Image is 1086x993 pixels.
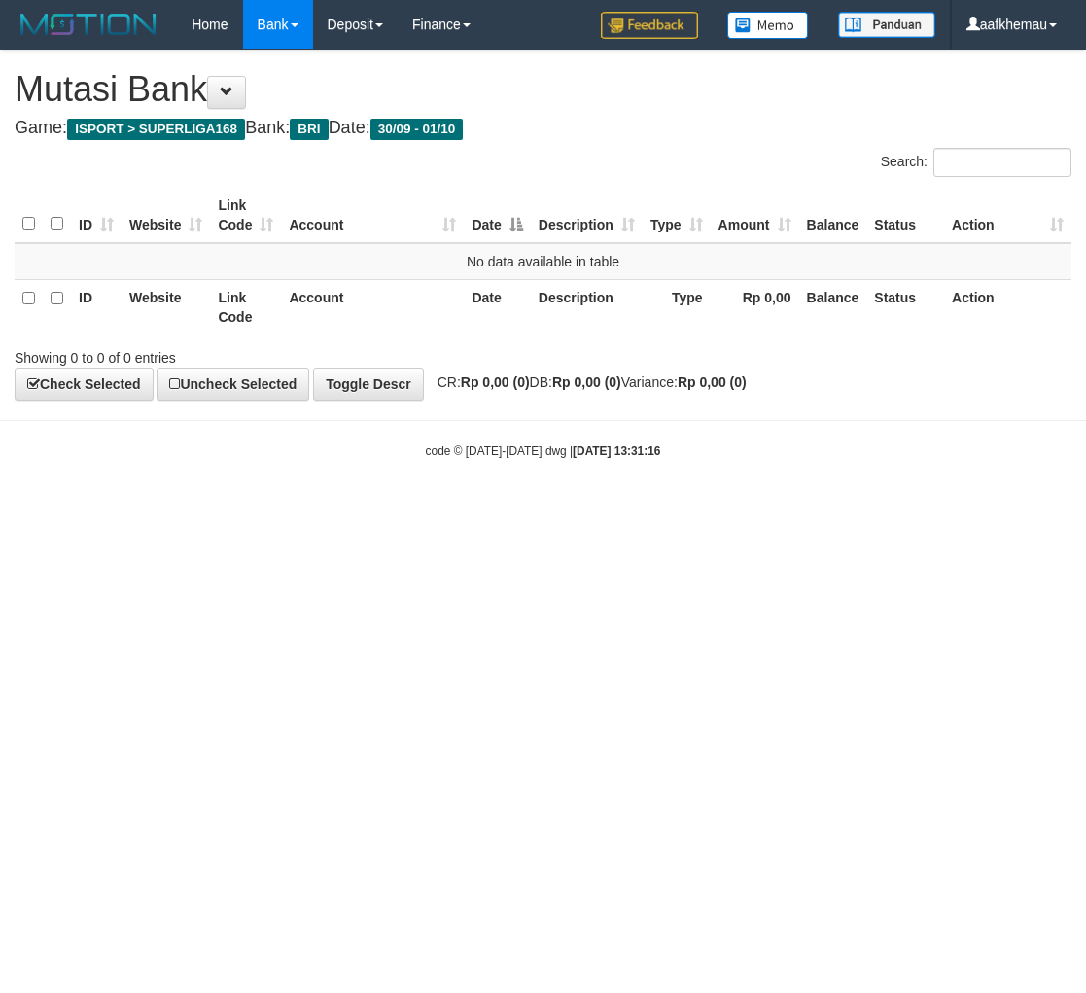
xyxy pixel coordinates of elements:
[944,188,1071,243] th: Action: activate to sort column ascending
[15,10,162,39] img: MOTION_logo.png
[210,279,281,335] th: Link Code
[15,119,1071,138] h4: Game: Bank: Date:
[281,279,464,335] th: Account
[838,12,935,38] img: panduan.png
[933,148,1071,177] input: Search:
[531,279,643,335] th: Description
[290,119,328,140] span: BRI
[210,188,281,243] th: Link Code: activate to sort column ascending
[157,368,309,401] a: Uncheck Selected
[281,188,464,243] th: Account: activate to sort column ascending
[71,188,122,243] th: ID: activate to sort column ascending
[573,444,660,458] strong: [DATE] 13:31:16
[428,374,747,390] span: CR: DB: Variance:
[601,12,698,39] img: Feedback.jpg
[464,279,530,335] th: Date
[122,279,210,335] th: Website
[370,119,464,140] span: 30/09 - 01/10
[711,188,799,243] th: Amount: activate to sort column ascending
[727,12,809,39] img: Button%20Memo.svg
[15,340,438,368] div: Showing 0 to 0 of 0 entries
[866,279,944,335] th: Status
[122,188,210,243] th: Website: activate to sort column ascending
[15,70,1071,109] h1: Mutasi Bank
[71,279,122,335] th: ID
[426,444,661,458] small: code © [DATE]-[DATE] dwg |
[531,188,643,243] th: Description: activate to sort column ascending
[866,188,944,243] th: Status
[15,243,1071,280] td: No data available in table
[944,279,1071,335] th: Action
[643,188,711,243] th: Type: activate to sort column ascending
[552,374,621,390] strong: Rp 0,00 (0)
[678,374,747,390] strong: Rp 0,00 (0)
[711,279,799,335] th: Rp 0,00
[881,148,1071,177] label: Search:
[67,119,245,140] span: ISPORT > SUPERLIGA168
[799,279,867,335] th: Balance
[799,188,867,243] th: Balance
[461,374,530,390] strong: Rp 0,00 (0)
[643,279,711,335] th: Type
[313,368,424,401] a: Toggle Descr
[464,188,530,243] th: Date: activate to sort column descending
[15,368,154,401] a: Check Selected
